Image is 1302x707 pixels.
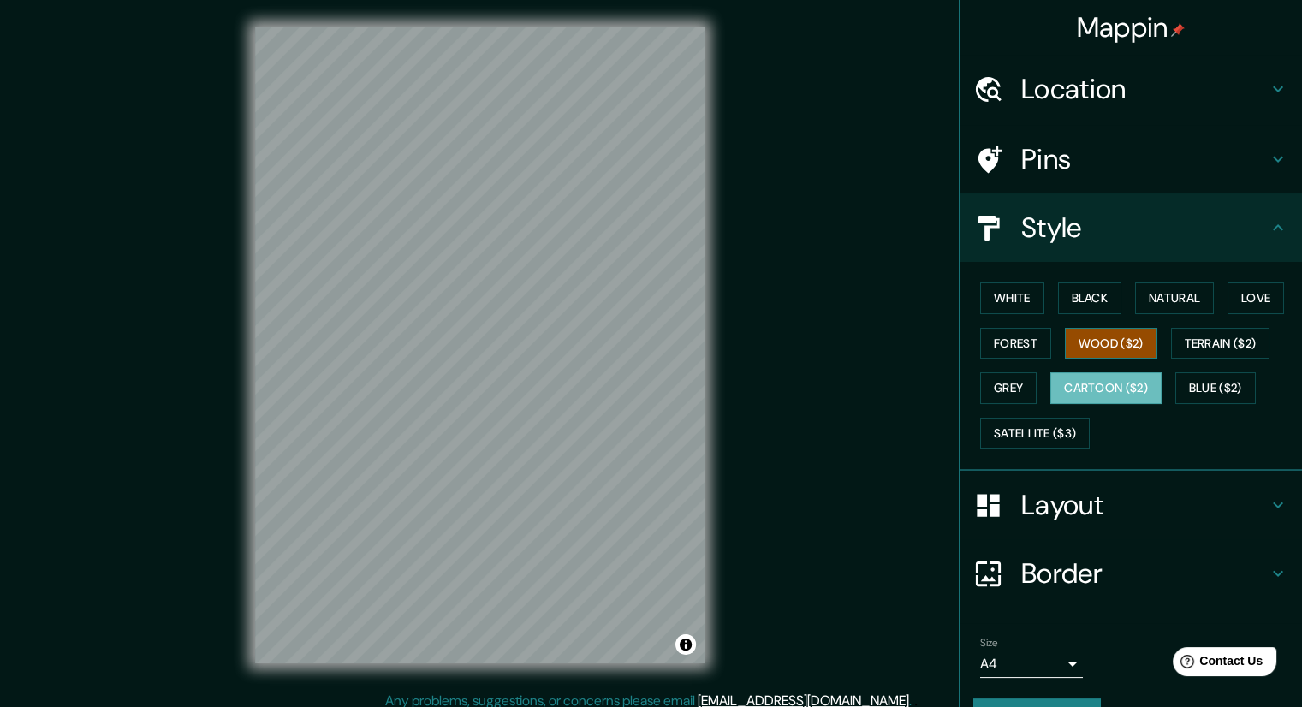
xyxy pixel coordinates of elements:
[255,27,705,663] canvas: Map
[960,539,1302,608] div: Border
[960,125,1302,193] div: Pins
[980,418,1090,449] button: Satellite ($3)
[980,328,1051,359] button: Forest
[1021,72,1268,106] h4: Location
[1150,640,1283,688] iframe: Help widget launcher
[1058,282,1122,314] button: Black
[1077,10,1186,45] h4: Mappin
[1021,488,1268,522] h4: Layout
[1135,282,1214,314] button: Natural
[1050,372,1162,404] button: Cartoon ($2)
[1021,556,1268,591] h4: Border
[980,372,1037,404] button: Grey
[1021,142,1268,176] h4: Pins
[980,282,1044,314] button: White
[1171,23,1185,37] img: pin-icon.png
[1228,282,1284,314] button: Love
[1065,328,1157,359] button: Wood ($2)
[980,636,998,651] label: Size
[980,651,1083,678] div: A4
[1021,211,1268,245] h4: Style
[1171,328,1270,359] button: Terrain ($2)
[960,193,1302,262] div: Style
[960,55,1302,123] div: Location
[960,471,1302,539] div: Layout
[675,634,696,655] button: Toggle attribution
[1175,372,1256,404] button: Blue ($2)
